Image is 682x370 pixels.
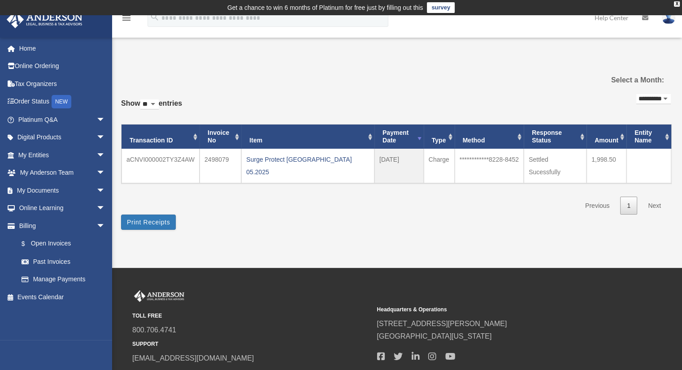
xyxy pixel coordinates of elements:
td: Charge [424,149,455,183]
th: Transaction ID: activate to sort column ascending [122,125,200,149]
span: arrow_drop_down [96,181,114,200]
a: Manage Payments [13,271,119,288]
i: menu [121,13,132,23]
th: Method: activate to sort column ascending [455,125,524,149]
label: Show entries [121,97,182,119]
th: Type: activate to sort column ascending [424,125,455,149]
td: aCNVI000002TY3Z4AW [122,149,200,183]
td: [DATE] [374,149,424,183]
a: Order StatusNEW [6,93,119,111]
a: 1 [620,197,637,215]
a: Digital Productsarrow_drop_down [6,129,119,146]
a: [GEOGRAPHIC_DATA][US_STATE] [377,332,491,340]
div: close [674,1,680,7]
th: Entity Name: activate to sort column ascending [626,125,671,149]
td: 1,998.50 [586,149,626,183]
td: Settled Sucessfully [524,149,586,183]
a: Previous [578,197,616,215]
a: My Entitiesarrow_drop_down [6,146,119,164]
select: Showentries [140,99,159,110]
a: Home [6,39,119,57]
a: [STREET_ADDRESS][PERSON_NAME] [377,320,507,327]
a: [EMAIL_ADDRESS][DOMAIN_NAME] [132,354,254,362]
i: search [150,12,160,22]
th: Amount: activate to sort column ascending [586,125,626,149]
span: arrow_drop_down [96,146,114,164]
span: arrow_drop_down [96,217,114,235]
a: Events Calendar [6,288,119,306]
a: menu [121,16,132,23]
span: $ [26,238,31,250]
th: Payment Date: activate to sort column ascending [374,125,424,149]
span: arrow_drop_down [96,129,114,147]
a: My Documentsarrow_drop_down [6,181,119,199]
div: Surge Protect [GEOGRAPHIC_DATA] 05.2025 [246,153,369,178]
th: Response Status: activate to sort column ascending [524,125,586,149]
a: 800.706.4741 [132,326,176,334]
a: Online Ordering [6,57,119,75]
a: Billingarrow_drop_down [6,217,119,235]
span: arrow_drop_down [96,111,114,129]
a: Tax Organizers [6,75,119,93]
small: Headquarters & Operations [377,305,615,314]
span: arrow_drop_down [96,164,114,182]
img: Anderson Advisors Platinum Portal [4,11,85,28]
img: User Pic [662,11,675,24]
a: survey [427,2,455,13]
button: Print Receipts [121,215,176,230]
th: Invoice No: activate to sort column ascending [200,125,241,149]
a: My Anderson Teamarrow_drop_down [6,164,119,182]
div: NEW [52,95,71,108]
a: $Open Invoices [13,235,119,253]
div: Get a chance to win 6 months of Platinum for free just by filling out this [227,2,423,13]
img: Anderson Advisors Platinum Portal [132,290,186,302]
small: TOLL FREE [132,311,370,321]
a: Platinum Q&Aarrow_drop_down [6,111,119,129]
label: Select a Month: [586,74,664,86]
a: Next [641,197,668,215]
span: arrow_drop_down [96,199,114,218]
td: 2498079 [200,149,241,183]
th: Item: activate to sort column ascending [241,125,374,149]
small: SUPPORT [132,340,370,349]
a: Online Learningarrow_drop_down [6,199,119,217]
a: Past Invoices [13,253,114,271]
